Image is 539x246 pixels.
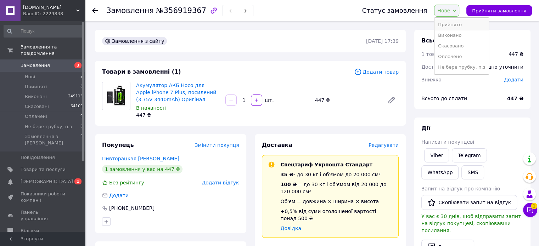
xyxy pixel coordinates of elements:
span: Всього до сплати [421,96,467,101]
a: Акумулятор АКБ Hoco для Apple iPhone 7 Plus, посилений (3.75V 3440mAh) Оригінал [136,82,216,102]
button: Прийняти замовлення [466,5,532,16]
div: Об'єм = довжина × ширина × висота [281,198,393,205]
li: Скасовано [434,41,489,51]
span: Не бере трубку, п.з [25,124,72,130]
img: Акумулятор АКБ Hoco для Apple iPhone 7 Plus, посилений (3.75V 3440mAh) Оригінал [102,85,130,107]
span: Повідомлення [21,154,55,161]
div: Ваш ID: 2229838 [23,11,85,17]
a: Пивторацкая [PERSON_NAME] [102,156,179,161]
button: Скопіювати запит на відгук [421,195,517,210]
span: 64109 [71,103,83,110]
span: Товари в замовленні (1) [102,68,181,75]
span: Замовлення з [PERSON_NAME] [25,133,80,146]
li: Виконано [434,30,489,41]
li: Прийнято [434,19,489,30]
span: 3 [74,62,82,68]
div: - до 30 кг і об'ємом до 20 000 см³ [281,171,393,178]
span: Панель управління [21,209,66,222]
time: [DATE] 17:39 [366,38,399,44]
div: +0,5% від суми оголошеної вартості понад 500 ₴ [281,208,393,222]
span: Показники роботи компанії [21,191,66,204]
a: Viber [424,148,449,162]
span: 2 [80,74,83,80]
span: Додати [109,193,129,198]
span: №356919367 [156,6,206,15]
span: 35 ₴ [281,172,293,177]
b: 447 ₴ [507,96,523,101]
span: Нове [437,8,450,13]
span: 8 [80,84,83,90]
a: Довідка [281,225,301,231]
span: Товари та послуги [21,166,66,173]
span: Відгуки [21,228,39,234]
span: Запит на відгук про компанію [421,186,500,191]
span: [DEMOGRAPHIC_DATA] [21,178,73,185]
span: 0 [80,113,83,120]
span: 1 [74,178,82,184]
div: Повернутися назад [92,7,98,14]
div: 447 ₴ [136,111,220,119]
span: Доставка [262,142,293,148]
span: Дії [421,125,430,132]
div: 1 замовлення у вас на 447 ₴ [102,165,183,173]
button: SMS [461,165,484,179]
span: 100 ₴ [281,182,297,187]
li: Оплачено [434,51,489,62]
a: Telegram [452,148,487,162]
div: — до 30 кг і об'ємом від 20 000 до 120 000 см³ [281,181,393,195]
span: Редагувати [369,142,399,148]
span: Оплачені [25,113,47,120]
span: Замовлення [21,62,50,69]
span: Доставка [421,64,446,70]
div: Необхідно уточнити [466,59,528,75]
span: Скасовані [25,103,49,110]
span: 249116 [68,93,83,100]
span: Покупець [102,142,134,148]
span: Написати покупцеві [421,139,474,145]
li: Не бере трубку, п.з [434,62,489,73]
span: Спецтариф Укрпошта Стандарт [281,162,372,167]
div: [PHONE_NUMBER] [108,205,155,212]
span: Знижка [421,77,442,82]
span: Замовлення [106,6,154,15]
span: Виконані [25,93,47,100]
span: Mobileparts.com.ua [23,4,76,11]
span: У вас є 30 днів, щоб відправити запит на відгук покупцеві, скопіювавши посилання. [421,213,521,233]
span: 1 товар [421,51,441,57]
div: Статус замовлення [362,7,427,14]
a: Редагувати [384,93,399,107]
span: 1 [531,202,537,209]
span: Додати відгук [202,180,239,185]
span: Нові [25,74,35,80]
span: Додати товар [354,68,399,76]
span: Прийняті [25,84,47,90]
span: Замовлення та повідомлення [21,44,85,57]
div: шт. [263,97,274,104]
input: Пошук [4,25,84,38]
span: Без рейтингу [109,180,144,185]
div: 447 ₴ [312,95,382,105]
span: Прийняти замовлення [472,8,526,13]
span: Всього [421,37,443,44]
div: Замовлення з сайту [102,37,167,45]
button: Чат з покупцем1 [523,203,537,217]
span: 0 [80,124,83,130]
a: WhatsApp [421,165,459,179]
span: Додати [504,77,523,82]
span: 0 [80,133,83,146]
span: В наявності [136,105,167,111]
span: Змінити покупця [195,142,239,148]
div: 447 ₴ [509,51,523,58]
